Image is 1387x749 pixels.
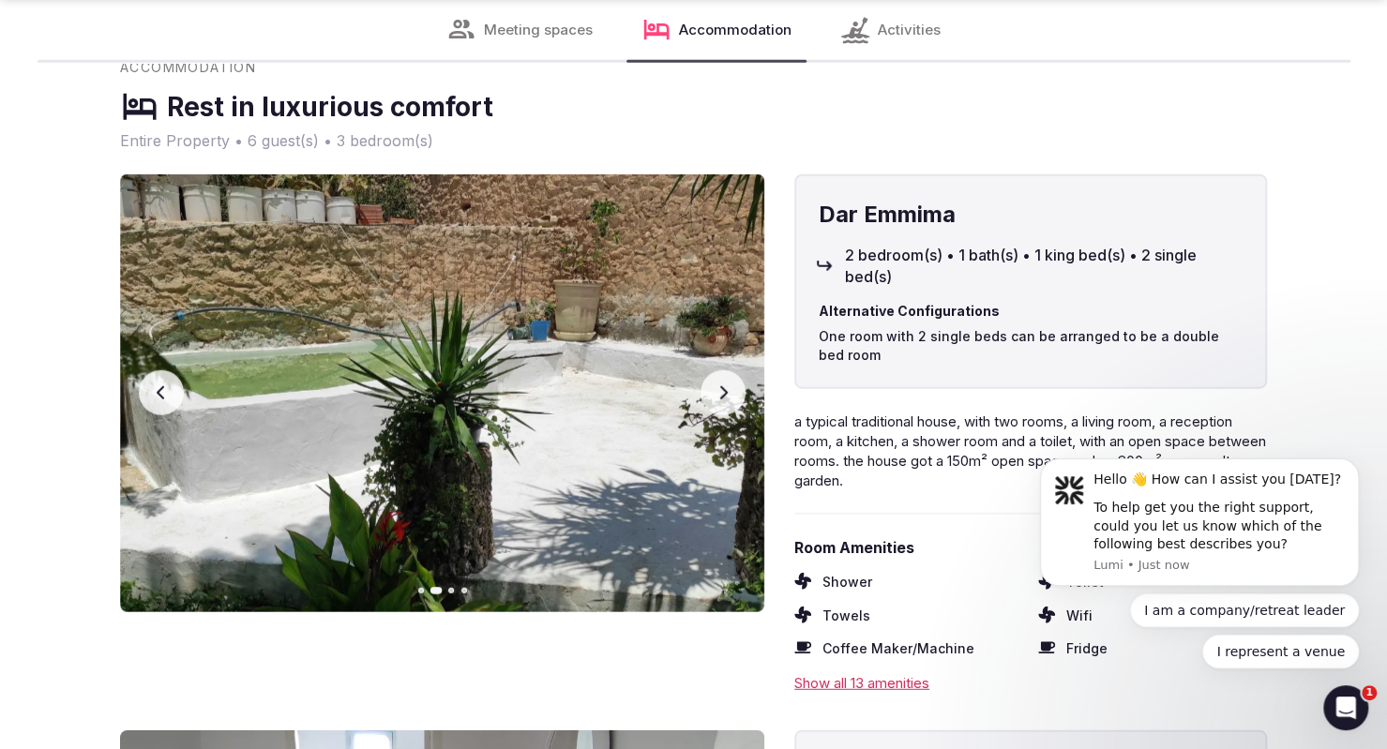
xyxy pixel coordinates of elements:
span: Shower [822,573,872,592]
span: Accommodation [120,58,256,77]
h4: Dar Emmima [819,199,1243,231]
div: Show all 13 amenities [794,673,1267,693]
button: Go to slide 2 [430,587,442,594]
span: 2 bedroom(s) • 1 bath(s) • 1 king bed(s) • 2 single bed(s) [845,245,1243,287]
span: 1 [1362,685,1377,700]
span: Entire Property • 6 guest(s) • 3 bedroom(s) [120,130,1267,151]
button: Go to slide 4 [461,588,467,593]
iframe: Intercom live chat [1323,685,1368,730]
span: Coffee Maker/Machine [822,639,974,658]
img: Gallery image 2 [120,174,764,612]
span: Alternative Configurations [819,302,1243,321]
span: Accommodation [679,21,791,40]
iframe: Intercom notifications message [1012,358,1387,698]
span: Towels [822,607,870,625]
span: One room with 2 single beds can be arranged to be a double bed room [819,327,1243,364]
h3: Rest in luxurious comfort [167,89,493,126]
button: Go to slide 3 [448,588,454,593]
button: Go to slide 1 [418,588,424,593]
span: a typical traditional house, with two rooms, a living room, a reception room, a kitchen, a shower... [794,412,1266,489]
span: Room Amenities [794,537,1267,558]
span: Activities [878,21,941,40]
span: Meeting spaces [484,21,593,40]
